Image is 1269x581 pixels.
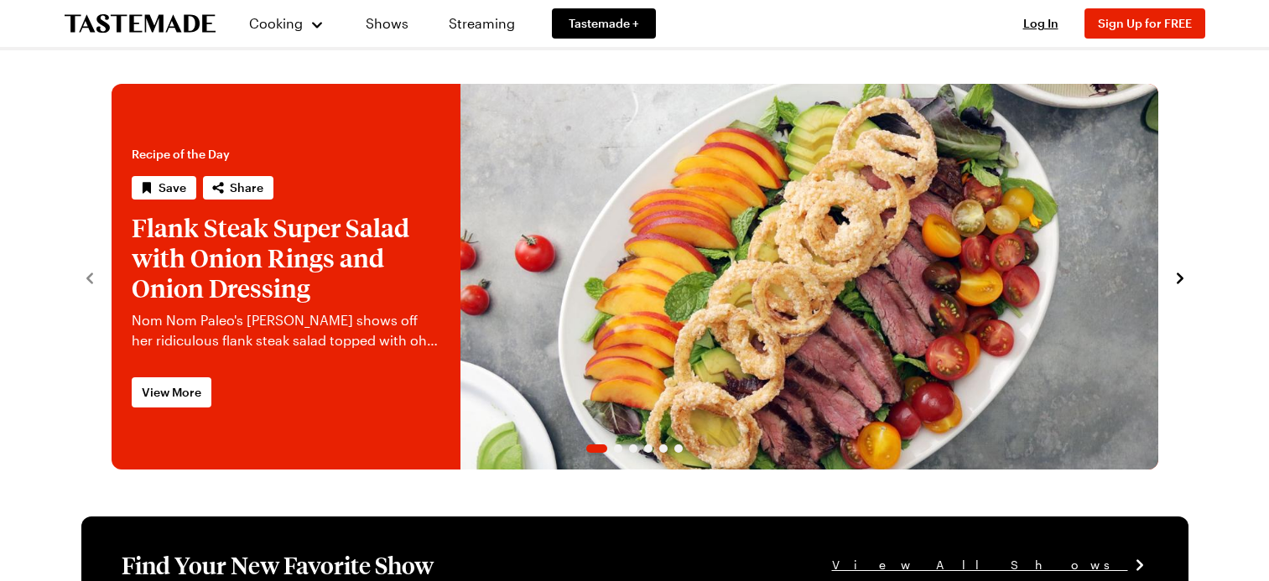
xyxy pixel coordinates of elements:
[1023,16,1058,30] span: Log In
[132,176,196,200] button: Save recipe
[569,15,639,32] span: Tastemade +
[1007,15,1074,32] button: Log In
[122,550,434,580] h1: Find Your New Favorite Show
[142,384,201,401] span: View More
[1098,16,1192,30] span: Sign Up for FREE
[832,556,1128,574] span: View All Shows
[586,444,607,453] span: Go to slide 1
[644,444,653,453] span: Go to slide 4
[1172,267,1188,287] button: navigate to next item
[1084,8,1205,39] button: Sign Up for FREE
[832,556,1148,574] a: View All Shows
[674,444,683,453] span: Go to slide 6
[629,444,637,453] span: Go to slide 3
[81,267,98,287] button: navigate to previous item
[65,14,216,34] a: To Tastemade Home Page
[159,179,186,196] span: Save
[552,8,656,39] a: Tastemade +
[249,3,325,44] button: Cooking
[203,176,273,200] button: Share
[132,377,211,407] a: View More
[614,444,622,453] span: Go to slide 2
[112,84,1158,469] div: 1 / 6
[249,15,303,31] span: Cooking
[659,444,668,453] span: Go to slide 5
[230,179,263,196] span: Share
